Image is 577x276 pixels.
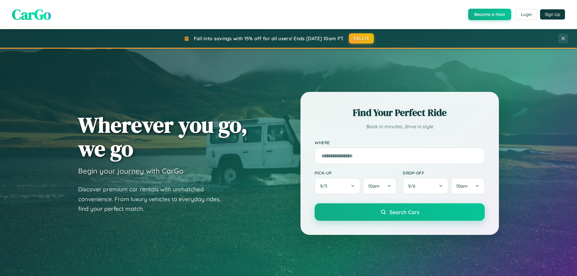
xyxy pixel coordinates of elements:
[315,178,360,194] button: 9/5
[315,140,485,145] label: Where
[368,183,380,189] span: 10am
[78,184,228,214] p: Discover premium car rentals with unmatched convenience. From luxury vehicles to everyday rides, ...
[194,35,344,41] span: Fall into savings with 15% off for all users! Ends [DATE] 10am PT.
[403,178,448,194] button: 9/6
[12,5,51,24] span: CarGo
[315,122,485,131] p: Book in minutes, drive in style
[456,183,468,189] span: 10am
[315,170,397,175] label: Pick-up
[403,170,485,175] label: Drop-off
[78,113,248,160] h1: Wherever you go, we go
[408,183,418,189] span: 9 / 6
[389,209,419,215] span: Search Cars
[363,178,397,194] button: 10am
[540,9,565,20] button: Sign Up
[320,183,330,189] span: 9 / 5
[315,203,485,221] button: Search Cars
[78,166,184,175] h3: Begin your journey with CarGo
[516,9,537,20] button: Login
[349,33,374,44] button: FALL15
[315,106,485,119] h2: Find Your Perfect Ride
[451,178,485,194] button: 10am
[468,9,511,20] button: Become a Host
